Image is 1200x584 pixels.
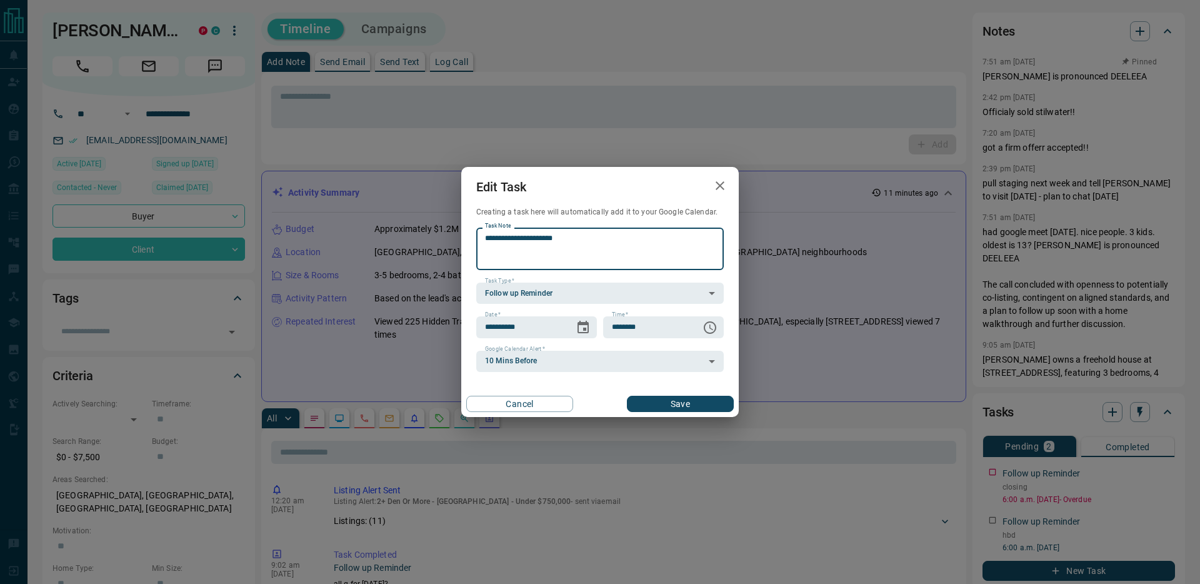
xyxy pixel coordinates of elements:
button: Choose date, selected date is Sep 16, 2025 [571,315,596,340]
div: 10 Mins Before [476,351,724,372]
button: Cancel [466,396,573,412]
label: Task Type [485,277,514,285]
p: Creating a task here will automatically add it to your Google Calendar. [476,207,724,218]
button: Choose time, selected time is 6:00 AM [697,315,722,340]
label: Time [612,311,628,319]
button: Save [627,396,734,412]
div: Follow up Reminder [476,283,724,304]
label: Google Calendar Alert [485,345,545,353]
h2: Edit Task [461,167,541,207]
label: Task Note [485,222,511,230]
label: Date [485,311,501,319]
